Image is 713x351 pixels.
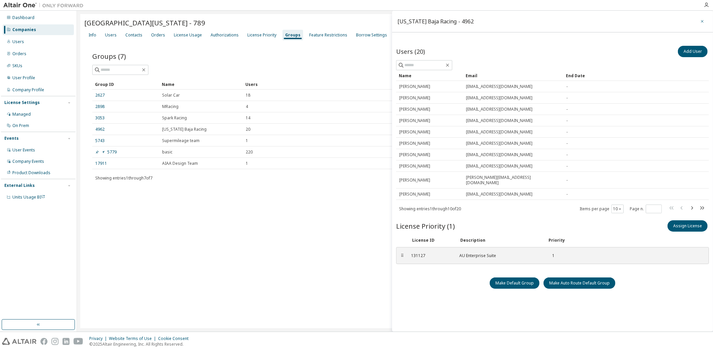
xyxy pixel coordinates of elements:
[12,15,34,20] div: Dashboard
[566,178,568,183] span: -
[84,18,205,27] span: [GEOGRAPHIC_DATA][US_STATE] - 789
[247,32,276,38] div: License Priority
[105,32,117,38] div: Users
[89,32,96,38] div: Info
[460,238,541,243] div: Description
[151,32,165,38] div: Orders
[399,84,430,89] span: [PERSON_NAME]
[396,221,455,231] span: License Priority (1)
[566,70,690,81] div: End Date
[109,336,158,341] div: Website Terms of Use
[630,205,662,213] span: Page n.
[399,107,430,112] span: [PERSON_NAME]
[399,206,461,212] span: Showing entries 1 through 10 of 20
[95,175,152,181] span: Showing entries 1 through 7 of 7
[211,32,239,38] div: Authorizations
[466,84,532,89] span: [EMAIL_ADDRESS][DOMAIN_NAME]
[12,63,22,69] div: SKUs
[162,79,240,90] div: Name
[12,51,26,56] div: Orders
[95,138,105,143] a: 5743
[246,104,248,109] span: 4
[95,115,105,121] a: 3053
[245,79,679,90] div: Users
[412,238,452,243] div: License ID
[466,107,532,112] span: [EMAIL_ADDRESS][DOMAIN_NAME]
[4,136,19,141] div: Events
[668,220,708,232] button: Assign License
[12,123,29,128] div: On Prem
[63,338,70,345] img: linkedin.svg
[466,163,532,169] span: [EMAIL_ADDRESS][DOMAIN_NAME]
[466,118,532,123] span: [EMAIL_ADDRESS][DOMAIN_NAME]
[466,152,532,157] span: [EMAIL_ADDRESS][DOMAIN_NAME]
[285,32,301,38] div: Groups
[399,129,430,135] span: [PERSON_NAME]
[544,277,615,289] button: Make Auto Route Default Group
[162,93,180,98] span: Solar Car
[613,206,622,212] button: 10
[4,183,35,188] div: External Links
[95,79,156,90] div: Group ID
[12,159,44,164] div: Company Events
[4,100,40,105] div: License Settings
[12,147,35,153] div: User Events
[678,46,708,57] button: Add User
[566,192,568,197] span: -
[356,32,387,38] div: Borrow Settings
[466,175,560,186] span: [PERSON_NAME][EMAIL_ADDRESS][DOMAIN_NAME]
[74,338,83,345] img: youtube.svg
[396,47,425,55] span: Users (20)
[399,152,430,157] span: [PERSON_NAME]
[466,192,532,197] span: [EMAIL_ADDRESS][DOMAIN_NAME]
[549,238,565,243] div: Priority
[246,93,250,98] span: 18
[12,39,24,44] div: Users
[174,32,202,38] div: License Usage
[246,149,253,155] span: 220
[95,104,105,109] a: 2898
[3,2,87,9] img: Altair One
[12,194,45,200] span: Units Usage BI
[466,95,532,101] span: [EMAIL_ADDRESS][DOMAIN_NAME]
[12,75,35,81] div: User Profile
[566,129,568,135] span: -
[12,170,50,175] div: Product Downloads
[12,27,36,32] div: Companies
[95,161,107,166] a: 17911
[466,129,532,135] span: [EMAIL_ADDRESS][DOMAIN_NAME]
[566,141,568,146] span: -
[459,253,540,258] div: AU Enterprise Suite
[566,95,568,101] span: -
[246,115,250,121] span: 14
[125,32,142,38] div: Contacts
[399,163,430,169] span: [PERSON_NAME]
[399,70,460,81] div: Name
[566,152,568,157] span: -
[12,112,31,117] div: Managed
[40,338,47,345] img: facebook.svg
[92,51,126,61] span: Groups (7)
[162,138,200,143] span: Supermileage team
[490,277,540,289] button: Make Default Group
[51,338,58,345] img: instagram.svg
[162,104,179,109] span: MRacing
[466,70,561,81] div: Email
[548,253,555,258] div: 1
[12,87,44,93] div: Company Profile
[566,107,568,112] span: -
[246,161,248,166] span: 1
[566,84,568,89] span: -
[246,127,250,132] span: 20
[399,141,430,146] span: [PERSON_NAME]
[566,118,568,123] span: -
[397,19,474,24] div: [US_STATE] Baja Racing - 4962
[95,127,105,132] a: 4962
[580,205,624,213] span: Items per page
[466,141,532,146] span: [EMAIL_ADDRESS][DOMAIN_NAME]
[162,149,172,155] span: basic
[309,32,347,38] div: Feature Restrictions
[162,115,187,121] span: Spark Racing
[400,253,404,258] span: ⠿
[399,118,430,123] span: [PERSON_NAME]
